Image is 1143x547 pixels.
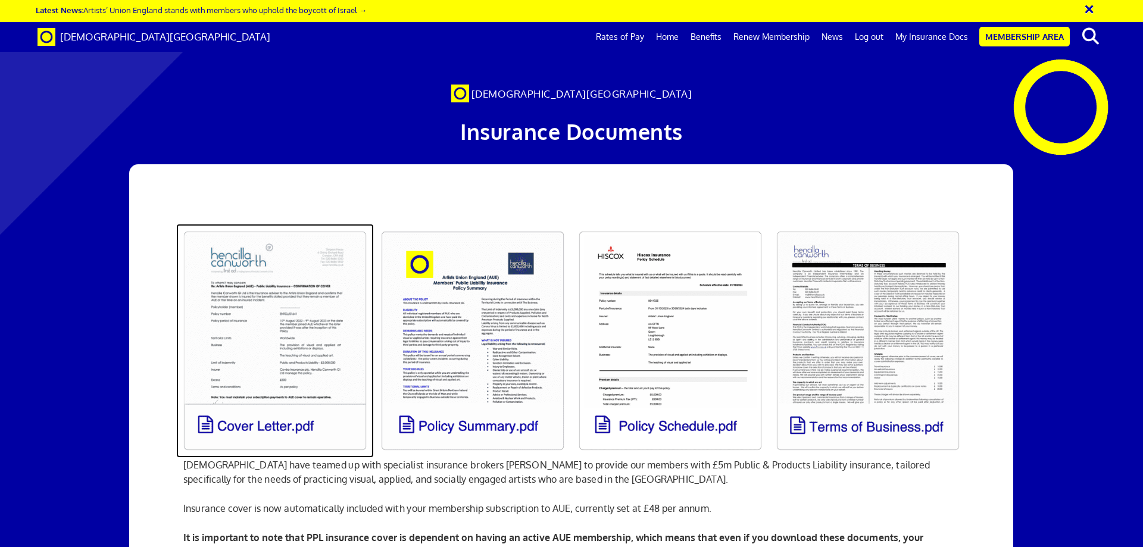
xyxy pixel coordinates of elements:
[183,501,960,515] p: Insurance cover is now automatically included with your membership subscription to AUE, currently...
[60,30,270,43] span: [DEMOGRAPHIC_DATA][GEOGRAPHIC_DATA]
[727,22,816,52] a: Renew Membership
[36,5,367,15] a: Latest News:Artists’ Union England stands with members who uphold the boycott of Israel →
[460,118,683,145] span: Insurance Documents
[979,27,1070,46] a: Membership Area
[1072,24,1108,49] button: search
[685,22,727,52] a: Benefits
[29,22,279,52] a: Brand [DEMOGRAPHIC_DATA][GEOGRAPHIC_DATA]
[36,5,83,15] strong: Latest News:
[849,22,889,52] a: Log out
[650,22,685,52] a: Home
[471,87,692,100] span: [DEMOGRAPHIC_DATA][GEOGRAPHIC_DATA]
[816,22,849,52] a: News
[590,22,650,52] a: Rates of Pay
[183,458,960,486] p: [DEMOGRAPHIC_DATA] have teamed up with specialist insurance brokers [PERSON_NAME] to provide our ...
[889,22,974,52] a: My Insurance Docs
